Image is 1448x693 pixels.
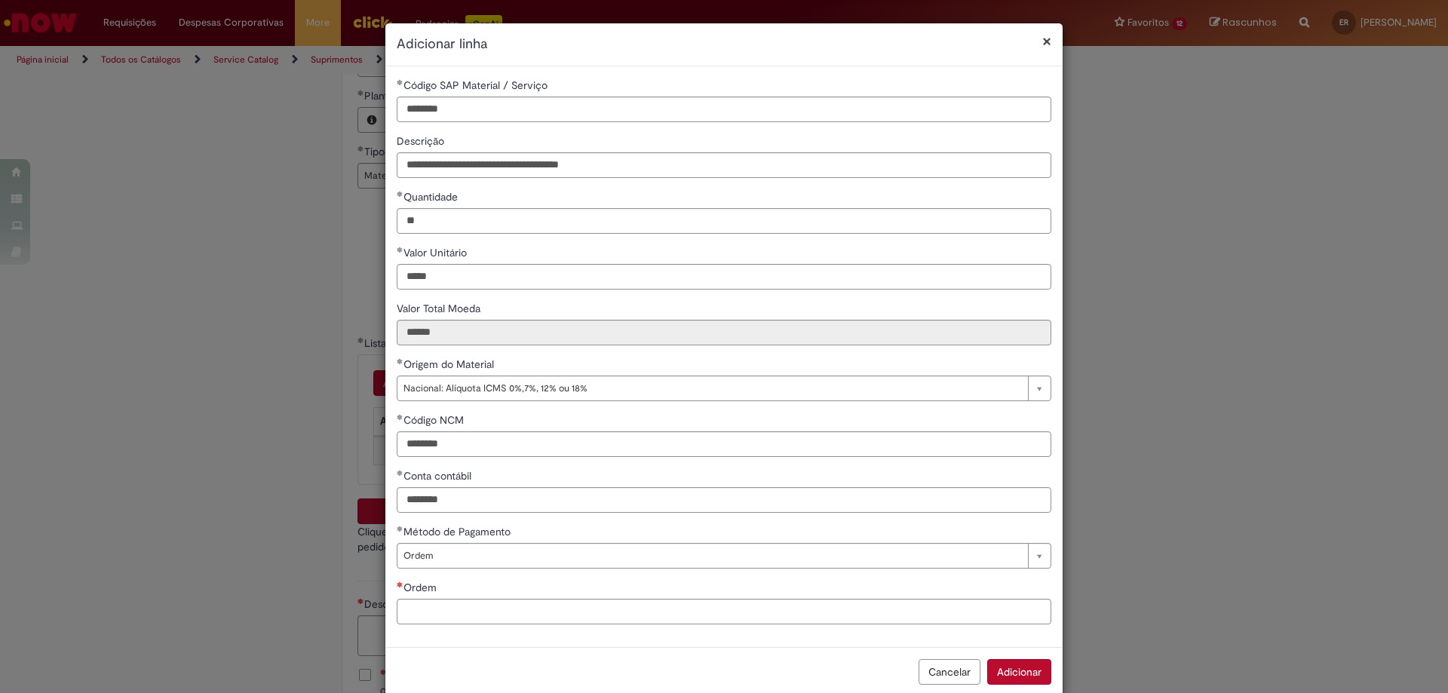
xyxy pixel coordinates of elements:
[403,581,440,594] span: Ordem
[397,208,1051,234] input: Quantidade
[397,431,1051,457] input: Código NCM
[987,659,1051,685] button: Adicionar
[397,152,1051,178] input: Descrição
[397,35,1051,54] h2: Adicionar linha
[397,358,403,364] span: Obrigatório Preenchido
[397,414,403,420] span: Obrigatório Preenchido
[397,487,1051,513] input: Conta contábil
[397,191,403,197] span: Obrigatório Preenchido
[397,599,1051,624] input: Ordem
[397,79,403,85] span: Obrigatório Preenchido
[919,659,980,685] button: Cancelar
[403,246,470,259] span: Valor Unitário
[397,134,447,148] span: Descrição
[403,413,467,427] span: Código NCM
[403,357,497,371] span: Origem do Material
[397,320,1051,345] input: Valor Total Moeda
[403,525,514,538] span: Método de Pagamento
[397,581,403,587] span: Necessários
[1042,33,1051,49] button: Fechar modal
[403,376,1020,400] span: Nacional: Alíquota ICMS 0%,7%, 12% ou 18%
[403,190,461,204] span: Quantidade
[397,302,483,315] span: Somente leitura - Valor Total Moeda
[397,264,1051,290] input: Valor Unitário
[403,544,1020,568] span: Ordem
[397,470,403,476] span: Obrigatório Preenchido
[397,97,1051,122] input: Código SAP Material / Serviço
[403,469,474,483] span: Conta contábil
[397,247,403,253] span: Obrigatório Preenchido
[403,78,551,92] span: Código SAP Material / Serviço
[397,526,403,532] span: Obrigatório Preenchido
